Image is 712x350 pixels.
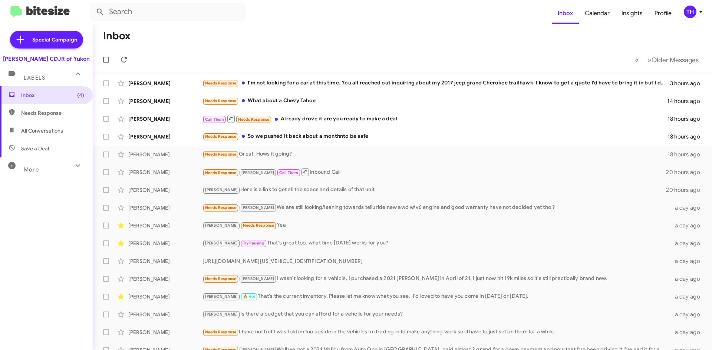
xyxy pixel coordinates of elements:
span: Call Them [279,170,299,175]
div: That's great too. what time [DATE] works for you? [202,239,670,247]
div: [PERSON_NAME] [128,151,202,158]
span: [PERSON_NAME] [241,170,274,175]
div: That's the current inventory. Please let me know what you see. I'd loved to have you come in [DAT... [202,292,670,301]
div: I'm not looking for a car at this time. You all reached out inquiring about my 2017 jeep grand Ch... [202,79,670,87]
span: [PERSON_NAME] [205,187,238,192]
div: So we pushed it back about a monthnto be safe [202,132,667,141]
span: Special Campaign [32,36,77,43]
div: a day ago [670,257,706,265]
a: Inbox [552,3,579,24]
span: Needs Response [205,134,237,139]
span: [PERSON_NAME] [205,312,238,317]
div: [PERSON_NAME] [128,133,202,140]
div: [PERSON_NAME] [128,257,202,265]
a: Profile [649,3,678,24]
div: Inbound Call [202,167,666,177]
div: 18 hours ago [667,133,706,140]
span: (4) [77,91,84,99]
span: Needs Response [205,276,237,281]
div: [PERSON_NAME] [128,293,202,300]
div: [PERSON_NAME] [128,222,202,229]
div: I wasn't looking for a vehicle, I purchased a 2021 [PERSON_NAME] in April of 21, I just now hit 1... [202,274,670,283]
span: Inbox [21,91,84,99]
div: TH [684,6,696,18]
div: [PERSON_NAME] [128,115,202,123]
span: « [635,55,639,64]
div: [PERSON_NAME] [128,204,202,211]
nav: Page navigation example [631,52,703,67]
div: [PERSON_NAME] [128,97,202,105]
div: [URL][DOMAIN_NAME][US_VEHICLE_IDENTIFICATION_NUMBER] [202,257,670,265]
span: Needs Response [205,170,237,175]
span: Save a Deal [21,145,49,152]
div: [PERSON_NAME] [128,186,202,194]
div: [PERSON_NAME] [128,240,202,247]
a: Special Campaign [10,31,83,49]
div: I have not but I was told im too upside in the vehicles Im trading in to make anything work so il... [202,328,670,336]
div: 18 hours ago [667,151,706,158]
span: All Conversations [21,127,63,134]
div: a day ago [670,311,706,318]
span: » [647,55,652,64]
div: 20 hours ago [666,186,706,194]
span: Call Them [205,117,224,122]
span: More [24,166,39,173]
div: Already drove it are you ready to make a deal [202,114,667,123]
button: TH [678,6,704,18]
span: Older Messages [652,56,699,64]
button: Next [643,52,703,67]
div: 20 hours ago [666,169,706,176]
span: Needs Response [205,81,237,86]
span: [PERSON_NAME] [205,294,238,299]
span: Needs Response [243,223,274,228]
span: 🔥 Hot [243,294,256,299]
div: We are still looking/leaning towards telluride new awd w/v6 engine and good warranty have not dec... [202,203,670,212]
span: Needs Response [21,109,84,117]
h1: Inbox [103,30,131,42]
span: Try Pausing [243,241,264,246]
div: What about a Chevy Tahoe [202,97,667,105]
div: a day ago [670,293,706,300]
div: Here is a link to get all the specs and details of that unit [202,186,666,194]
div: [PERSON_NAME] [128,329,202,336]
input: Search [90,3,245,21]
div: a day ago [670,329,706,336]
span: [PERSON_NAME] [205,241,238,246]
div: [PERSON_NAME] [128,80,202,87]
div: [PERSON_NAME] [128,169,202,176]
button: Previous [630,52,643,67]
a: Calendar [579,3,616,24]
span: Labels [24,74,45,81]
span: Needs Response [238,117,270,122]
div: 14 hours ago [667,97,706,105]
div: a day ago [670,204,706,211]
span: Needs Response [205,152,237,157]
div: a day ago [670,240,706,247]
div: [PERSON_NAME] [128,311,202,318]
span: Needs Response [205,205,237,210]
span: [PERSON_NAME] [205,223,238,228]
div: [PERSON_NAME] CDJR of Yukon [3,55,90,63]
div: a day ago [670,275,706,283]
div: 18 hours ago [667,115,706,123]
div: a day ago [670,222,706,229]
div: Is there a budget that you can afford for a vehcile for your needs? [202,310,670,319]
div: 3 hours ago [670,80,706,87]
div: Great! Hows it going? [202,150,667,159]
div: [PERSON_NAME] [128,275,202,283]
span: Needs Response [205,330,237,334]
span: [PERSON_NAME] [241,276,274,281]
div: Yea [202,221,670,230]
a: Insights [616,3,649,24]
span: [PERSON_NAME] [241,205,274,210]
span: Needs Response [205,99,237,103]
